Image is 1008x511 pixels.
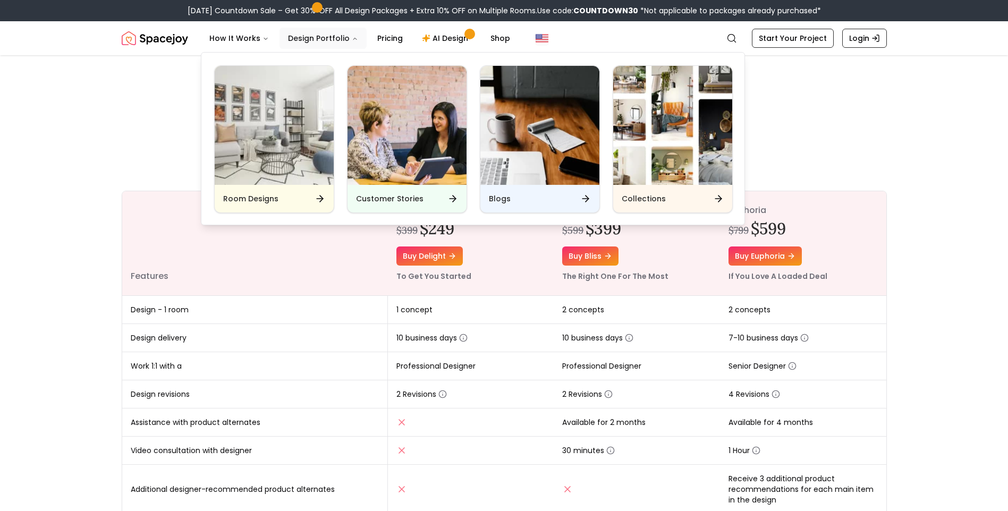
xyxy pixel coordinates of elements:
h6: Blogs [489,193,511,204]
a: Buy euphoria [729,246,802,266]
img: United States [536,32,548,45]
b: COUNTDOWN30 [573,5,638,16]
div: $799 [729,223,749,238]
span: 30 minutes [562,445,615,456]
small: The Right One For The Most [562,271,668,282]
nav: Global [122,21,887,55]
div: $599 [562,223,583,238]
span: 2 Revisions [562,389,613,399]
img: Room Designs [215,66,334,185]
h2: $249 [420,219,454,238]
td: Available for 4 months [720,408,886,437]
div: Design Portfolio [201,53,746,226]
div: $399 [396,223,418,238]
img: Spacejoy Logo [122,28,188,49]
span: 10 business days [396,333,468,343]
td: Work 1:1 with a [122,352,388,380]
td: Design - 1 room [122,296,388,324]
small: To Get You Started [396,271,471,282]
a: Pricing [369,28,411,49]
a: Buy delight [396,246,463,266]
a: AI Design [413,28,480,49]
span: 4 Revisions [729,389,780,399]
span: 2 concepts [562,304,604,315]
td: Video consultation with designer [122,437,388,465]
p: euphoria [729,204,878,217]
td: Design revisions [122,380,388,408]
span: *Not applicable to packages already purchased* [638,5,821,16]
h6: Customer Stories [356,193,423,204]
a: Login [842,29,887,48]
h2: $599 [751,219,786,238]
a: Start Your Project [752,29,834,48]
span: 2 concepts [729,304,770,315]
a: Customer StoriesCustomer Stories [347,65,467,213]
a: Room DesignsRoom Designs [214,65,334,213]
img: Customer Stories [348,66,467,185]
h2: $399 [586,219,621,238]
span: Senior Designer [729,361,797,371]
button: How It Works [201,28,277,49]
a: BlogsBlogs [480,65,600,213]
span: Use code: [537,5,638,16]
td: Assistance with product alternates [122,408,388,437]
button: Design Portfolio [279,28,367,49]
span: 2 Revisions [396,389,447,399]
a: Shop [482,28,519,49]
span: Professional Designer [562,361,641,371]
span: Professional Designer [396,361,476,371]
h6: Collections [622,193,666,204]
td: Available for 2 months [554,408,720,437]
a: Buy bliss [562,246,619,266]
span: 7-10 business days [729,333,809,343]
small: If You Love A Loaded Deal [729,271,827,282]
a: Spacejoy [122,28,188,49]
nav: Main [201,28,519,49]
h6: Room Designs [223,193,278,204]
span: 10 business days [562,333,633,343]
td: Design delivery [122,324,388,352]
img: Collections [613,66,732,185]
span: 1 Hour [729,445,760,456]
a: CollectionsCollections [613,65,733,213]
th: Features [122,191,388,296]
img: Blogs [480,66,599,185]
span: 1 concept [396,304,433,315]
div: [DATE] Countdown Sale – Get 30% OFF All Design Packages + Extra 10% OFF on Multiple Rooms. [188,5,821,16]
